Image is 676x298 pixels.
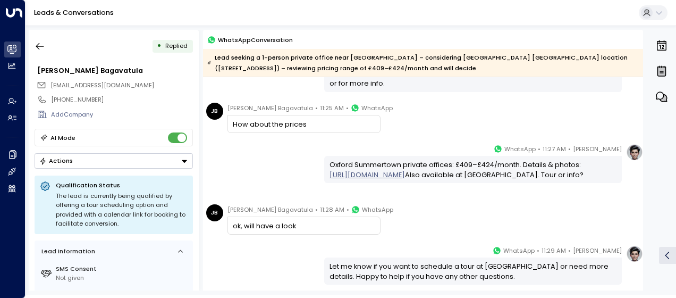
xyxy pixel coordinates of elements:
[315,103,318,113] span: •
[233,119,375,129] div: How about the prices
[218,35,293,45] span: WhatsApp Conversation
[537,245,539,256] span: •
[315,204,318,215] span: •
[573,144,622,154] span: [PERSON_NAME]
[38,247,95,256] div: Lead Information
[329,170,405,180] a: [URL][DOMAIN_NAME]
[568,144,571,154] span: •
[56,274,189,283] div: Not given
[626,245,643,262] img: profile-logo.png
[320,204,344,215] span: 11:28 AM
[35,153,193,169] button: Actions
[542,245,566,256] span: 11:29 AM
[50,81,154,90] span: jaganath1976@gmail.com
[346,103,349,113] span: •
[573,245,622,256] span: [PERSON_NAME]
[206,103,223,120] div: JB
[227,204,313,215] span: [PERSON_NAME] Bagavatula
[329,261,617,282] div: Let me know if you want to schedule a tour at [GEOGRAPHIC_DATA] or need more details. Happy to he...
[538,144,540,154] span: •
[56,192,188,229] div: The lead is currently being qualified by offering a tour scheduling option and provided with a ca...
[233,221,375,231] div: ok, will have a look
[165,42,188,50] span: Replied
[626,144,643,161] img: profile-logo.png
[50,81,154,89] span: [EMAIL_ADDRESS][DOMAIN_NAME]
[227,103,313,113] span: [PERSON_NAME] Bagavatula
[35,153,193,169] div: Button group with a nested menu
[503,245,535,256] span: WhatsApp
[543,144,566,154] span: 11:27 AM
[347,204,349,215] span: •
[34,8,114,17] a: Leads & Conversations
[320,103,344,113] span: 11:25 AM
[157,38,162,54] div: •
[329,160,617,180] div: Oxford Summertown private offices: £409–£424/month. Details & photos: Also available at [GEOGRAPH...
[39,157,73,164] div: Actions
[361,103,393,113] span: WhatsApp
[207,52,638,73] div: Lead seeking a 1-person private office near [GEOGRAPHIC_DATA] – considering [GEOGRAPHIC_DATA] [GE...
[56,264,189,274] label: SMS Consent
[568,245,571,256] span: •
[37,65,192,76] div: [PERSON_NAME] Bagavatula
[56,181,188,189] p: Qualification Status
[50,133,75,143] div: AI Mode
[504,144,536,154] span: WhatsApp
[51,110,192,119] div: AddCompany
[51,95,192,104] div: [PHONE_NUMBER]
[362,204,393,215] span: WhatsApp
[206,204,223,221] div: JB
